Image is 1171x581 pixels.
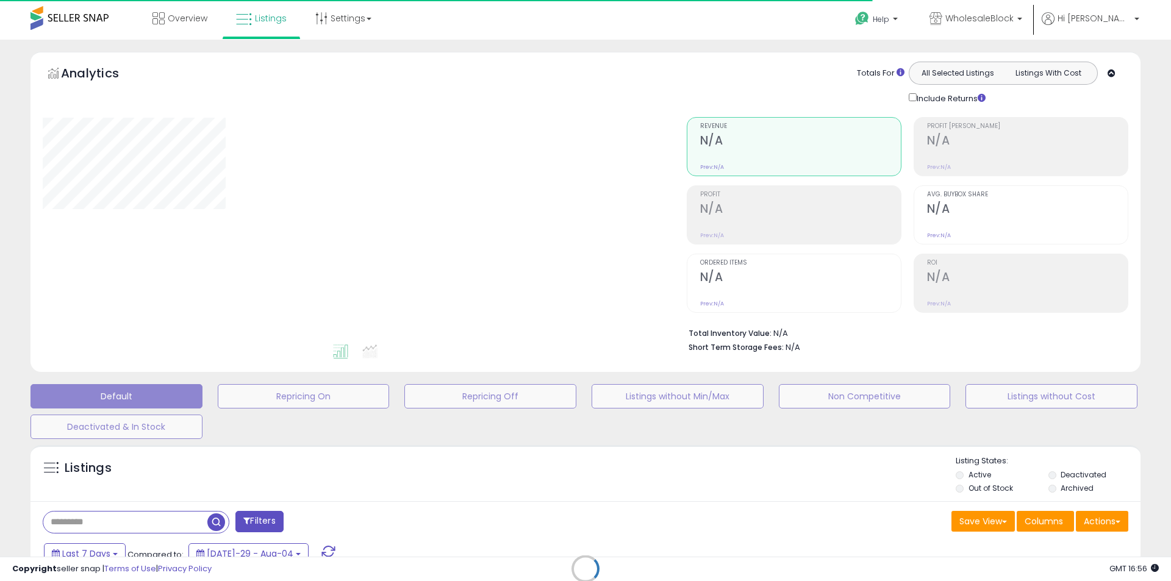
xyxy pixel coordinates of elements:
small: Prev: N/A [700,300,724,307]
h5: Analytics [61,65,143,85]
h2: N/A [927,202,1128,218]
span: Listings [255,12,287,24]
h2: N/A [927,270,1128,287]
h2: N/A [700,134,901,150]
button: Deactivated & In Stock [30,415,202,439]
strong: Copyright [12,563,57,574]
span: Ordered Items [700,260,901,266]
h2: N/A [927,134,1128,150]
span: N/A [786,341,800,353]
small: Prev: N/A [927,300,951,307]
div: Totals For [857,68,904,79]
small: Prev: N/A [700,232,724,239]
a: Help [845,2,910,40]
button: Repricing Off [404,384,576,408]
a: Hi [PERSON_NAME] [1042,12,1139,40]
small: Prev: N/A [700,163,724,171]
button: All Selected Listings [912,65,1003,81]
b: Total Inventory Value: [689,328,772,338]
b: Short Term Storage Fees: [689,342,784,352]
div: seller snap | | [12,563,212,575]
h2: N/A [700,270,901,287]
span: WholesaleBlock [945,12,1014,24]
span: ROI [927,260,1128,266]
button: Non Competitive [779,384,951,408]
span: Revenue [700,123,901,130]
div: Include Returns [900,91,1000,105]
span: Help [873,14,889,24]
button: Listings without Min/Max [592,384,764,408]
button: Listings With Cost [1003,65,1094,81]
small: Prev: N/A [927,232,951,239]
button: Default [30,384,202,408]
h2: N/A [700,202,901,218]
li: N/A [689,325,1119,340]
span: Overview [168,12,207,24]
span: Hi [PERSON_NAME] [1058,12,1131,24]
span: Profit [700,191,901,198]
i: Get Help [854,11,870,26]
button: Listings without Cost [965,384,1137,408]
small: Prev: N/A [927,163,951,171]
span: Avg. Buybox Share [927,191,1128,198]
button: Repricing On [218,384,390,408]
span: Profit [PERSON_NAME] [927,123,1128,130]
